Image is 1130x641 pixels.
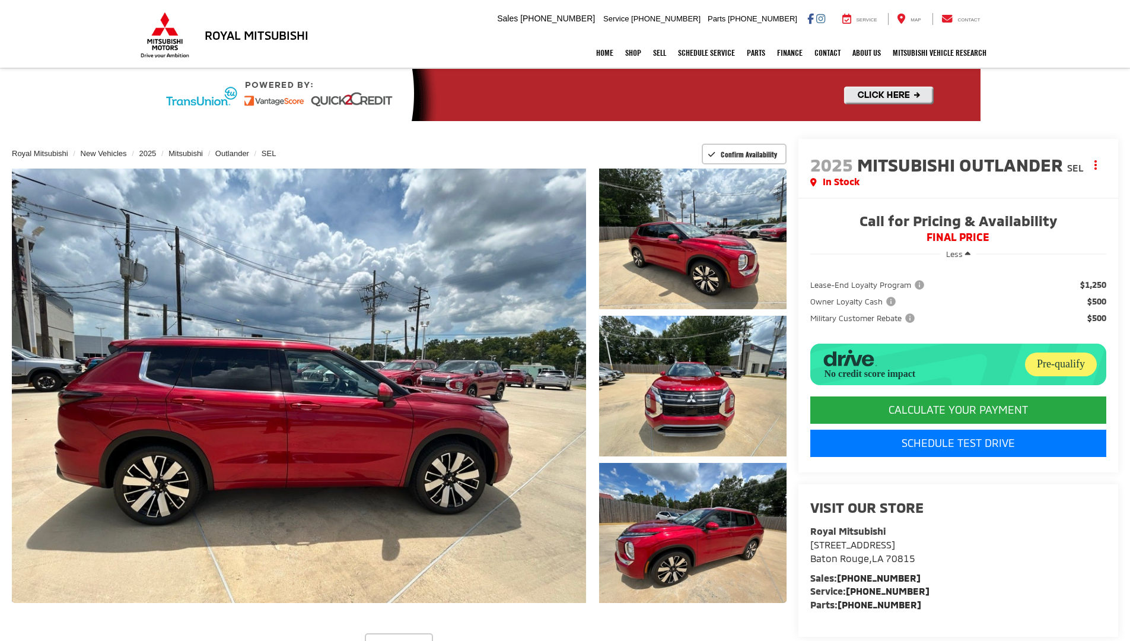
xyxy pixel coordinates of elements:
[810,572,921,583] strong: Sales:
[810,500,1106,515] h2: Visit our Store
[810,296,898,307] span: Owner Loyalty Cash
[810,154,853,175] span: 2025
[940,243,976,265] button: Less
[810,312,917,324] span: Military Customer Rebate
[81,149,127,158] a: New Vehicles
[810,396,1106,424] : CALCULATE YOUR PAYMENT
[205,28,308,42] h3: Royal Mitsubishi
[6,166,591,605] img: 2025 Mitsubishi Outlander SEL
[647,38,672,68] a: Sell
[215,149,249,158] a: Outlander
[168,149,203,158] a: Mitsubishi
[810,214,1106,231] span: Call for Pricing & Availability
[721,150,777,159] span: Confirm Availability
[957,17,980,23] span: Contact
[12,149,68,158] a: Royal Mitsubishi
[138,12,192,58] img: Mitsubishi
[139,149,156,158] a: 2025
[708,14,725,23] span: Parts
[810,312,919,324] button: Military Customer Rebate
[497,14,518,23] span: Sales
[810,430,1106,457] a: Schedule Test Drive
[808,38,846,68] a: Contact
[1086,154,1106,175] button: Actions
[833,13,886,25] a: Service
[810,231,1106,243] span: FINAL PRICE
[728,14,797,23] span: [PHONE_NUMBER]
[810,539,895,550] span: [STREET_ADDRESS]
[590,38,619,68] a: Home
[741,38,771,68] a: Parts: Opens in a new tab
[810,279,927,291] span: Lease-End Loyalty Program
[150,69,981,121] img: Quick2Credit
[807,14,814,23] a: Facebook: Click to visit our Facebook page
[599,316,787,456] a: Expand Photo 2
[597,314,788,458] img: 2025 Mitsubishi Outlander SEL
[810,599,921,610] strong: Parts:
[597,461,788,605] img: 2025 Mitsubishi Outlander SEL
[837,572,921,583] a: [PHONE_NUMBER]
[12,169,586,603] a: Expand Photo 0
[932,13,989,25] a: Contact
[262,149,276,158] a: SEL
[672,38,741,68] a: Schedule Service: Opens in a new tab
[810,585,930,596] strong: Service:
[823,175,860,189] span: In Stock
[846,585,930,596] a: [PHONE_NUMBER]
[599,169,787,309] a: Expand Photo 1
[1087,312,1106,324] span: $500
[1087,296,1106,307] span: $500
[599,463,787,604] a: Expand Photo 3
[857,17,877,23] span: Service
[838,599,921,610] a: [PHONE_NUMBER]
[619,38,647,68] a: Shop
[946,249,963,259] span: Less
[911,17,921,23] span: Map
[631,14,701,23] span: [PHONE_NUMBER]
[1067,162,1084,173] span: SEL
[887,38,992,68] a: Mitsubishi Vehicle Research
[1080,279,1106,291] span: $1,250
[857,154,1067,175] span: Mitsubishi Outlander
[810,553,915,564] span: ,
[597,167,788,310] img: 2025 Mitsubishi Outlander SEL
[810,539,915,564] a: [STREET_ADDRESS] Baton Rouge,LA 70815
[810,553,869,564] span: Baton Rouge
[1094,160,1097,170] span: dropdown dots
[810,279,928,291] button: Lease-End Loyalty Program
[702,144,787,164] button: Confirm Availability
[872,553,883,564] span: LA
[810,525,886,537] strong: Royal Mitsubishi
[520,14,595,23] span: [PHONE_NUMBER]
[886,553,915,564] span: 70815
[810,296,900,307] button: Owner Loyalty Cash
[771,38,808,68] a: Finance
[603,14,629,23] span: Service
[888,13,930,25] a: Map
[846,38,887,68] a: About Us
[816,14,825,23] a: Instagram: Click to visit our Instagram page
